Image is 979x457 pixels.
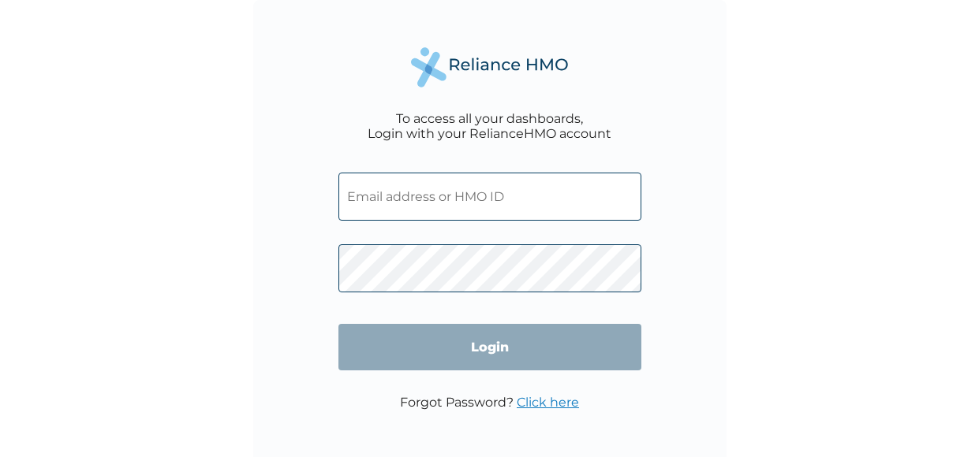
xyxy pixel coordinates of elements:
[400,395,579,410] p: Forgot Password?
[411,47,569,87] img: Reliance Health's Logo
[338,173,641,221] input: Email address or HMO ID
[517,395,579,410] a: Click here
[338,324,641,370] input: Login
[368,111,611,141] div: To access all your dashboards, Login with your RelianceHMO account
